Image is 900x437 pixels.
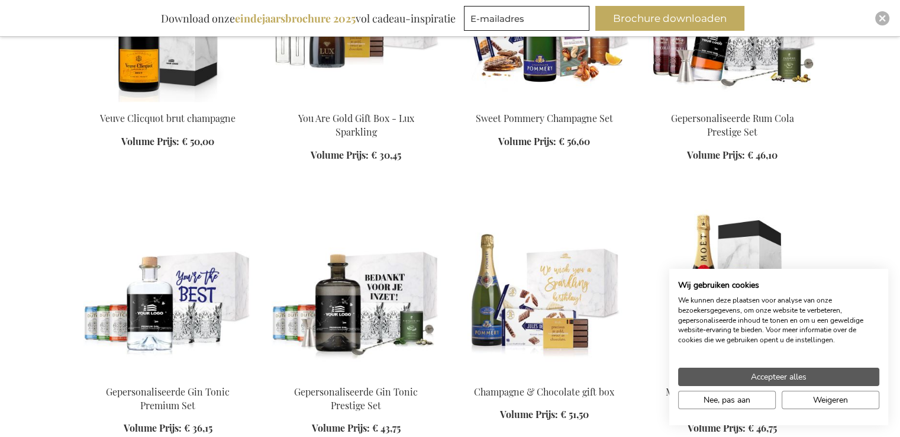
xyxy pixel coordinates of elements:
span: Volume Prijs: [500,408,558,420]
div: Close [875,11,889,25]
span: € 56,60 [559,135,590,147]
a: Volume Prijs: € 36,15 [124,422,212,435]
a: Champagne & Chocolate gift box [474,385,614,398]
a: Volume Prijs: € 30,45 [311,149,401,162]
span: € 46,75 [748,422,777,434]
a: Volume Prijs: € 56,60 [498,135,590,149]
button: Pas cookie voorkeuren aan [678,391,776,409]
a: GEPERSONALISEERDE GIN TONIC COCKTAIL SET [272,371,441,382]
span: Weigeren [813,394,848,406]
a: Veuve Clicquot brut champagne [100,112,236,124]
span: € 43,75 [372,422,401,434]
img: Moët & Chandon gift tube [648,210,817,375]
span: € 50,00 [182,135,214,147]
h2: Wij gebruiken cookies [678,280,879,291]
img: GEPERSONALISEERDE GIN TONIC COCKTAIL SET [83,210,253,375]
a: Personalised Rum Cola Prestige Set [648,97,817,108]
span: Accepteer alles [751,371,807,383]
button: Brochure downloaden [595,6,744,31]
a: GEPERSONALISEERDE GIN TONIC COCKTAIL SET [83,371,253,382]
form: marketing offers and promotions [464,6,593,34]
span: € 36,15 [184,422,212,434]
a: Pommery Royal Brut & The six gift box [460,371,629,382]
div: Download onze vol cadeau-inspiratie [156,6,461,31]
a: Gepersonaliseerde Rum Cola Prestige Set [671,112,794,138]
span: Volume Prijs: [687,149,745,161]
a: You Are Gold Gift Box - Lux Sparkling [272,97,441,108]
img: Pommery Royal Brut & The six gift box [460,210,629,375]
a: Volume Prijs: € 46,10 [687,149,778,162]
p: We kunnen deze plaatsen voor analyse van onze bezoekersgegevens, om onze website te verbeteren, g... [678,295,879,345]
a: Gepersonaliseerde Gin Tonic Premium Set [106,385,230,412]
a: Moët & Chandon Impérial Brut champagne [666,385,799,412]
span: Nee, pas aan [704,394,750,406]
span: Volume Prijs: [124,422,182,434]
a: Volume Prijs: € 43,75 [312,422,401,435]
a: Veuve cliquot gift tube [83,97,253,108]
span: Volume Prijs: [688,422,746,434]
a: Volume Prijs: € 46,75 [688,422,777,435]
a: Sweet Pommery Champagne Set [460,97,629,108]
img: GEPERSONALISEERDE GIN TONIC COCKTAIL SET [272,210,441,375]
button: Alle cookies weigeren [782,391,879,409]
a: Moët & Chandon gift tube [648,371,817,382]
span: € 51,50 [560,408,589,420]
img: Close [879,15,886,22]
span: € 30,45 [371,149,401,161]
input: E-mailadres [464,6,589,31]
b: eindejaarsbrochure 2025 [235,11,356,25]
a: You Are Gold Gift Box - Lux Sparkling [298,112,414,138]
span: Volume Prijs: [121,135,179,147]
button: Accepteer alle cookies [678,368,879,386]
a: Volume Prijs: € 51,50 [500,408,589,422]
span: Volume Prijs: [311,149,369,161]
a: Gepersonaliseerde Gin Tonic Prestige Set [294,385,418,412]
a: Volume Prijs: € 50,00 [121,135,214,149]
span: Volume Prijs: [312,422,370,434]
a: Sweet Pommery Champagne Set [476,112,613,124]
span: Volume Prijs: [498,135,556,147]
span: € 46,10 [747,149,778,161]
